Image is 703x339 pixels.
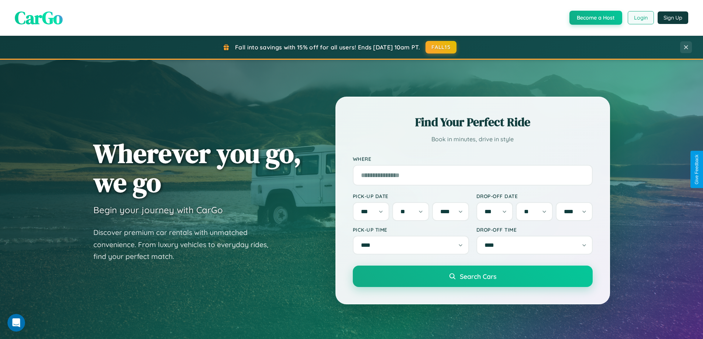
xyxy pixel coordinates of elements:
button: Login [628,11,654,24]
button: Become a Host [569,11,622,25]
span: Fall into savings with 15% off for all users! Ends [DATE] 10am PT. [235,44,420,51]
div: Give Feedback [694,155,699,184]
label: Drop-off Date [476,193,593,199]
iframe: Intercom live chat [7,314,25,332]
label: Where [353,156,593,162]
h1: Wherever you go, we go [93,139,301,197]
p: Discover premium car rentals with unmatched convenience. From luxury vehicles to everyday rides, ... [93,226,278,263]
button: Sign Up [658,11,688,24]
p: Book in minutes, drive in style [353,134,593,145]
h3: Begin your journey with CarGo [93,204,223,215]
label: Drop-off Time [476,226,593,233]
span: CarGo [15,6,63,30]
h2: Find Your Perfect Ride [353,114,593,130]
label: Pick-up Time [353,226,469,233]
label: Pick-up Date [353,193,469,199]
span: Search Cars [460,272,496,280]
button: Search Cars [353,266,593,287]
button: FALL15 [425,41,456,53]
